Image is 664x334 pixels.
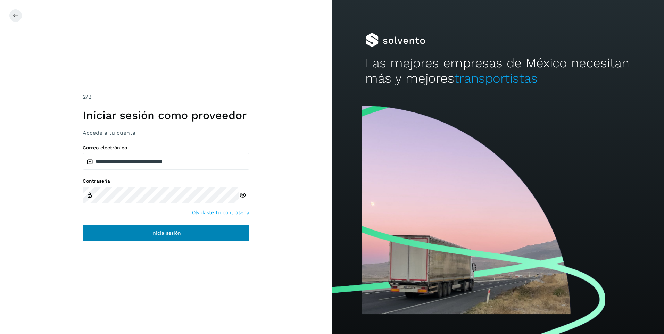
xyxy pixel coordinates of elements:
[151,231,181,235] span: Inicia sesión
[83,145,249,151] label: Correo electrónico
[83,225,249,241] button: Inicia sesión
[83,93,249,101] div: /2
[83,178,249,184] label: Contraseña
[83,130,249,136] h3: Accede a tu cuenta
[192,209,249,216] a: Olvidaste tu contraseña
[83,93,86,100] span: 2
[365,56,631,86] h2: Las mejores empresas de México necesitan más y mejores
[454,71,538,86] span: transportistas
[83,109,249,122] h1: Iniciar sesión como proveedor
